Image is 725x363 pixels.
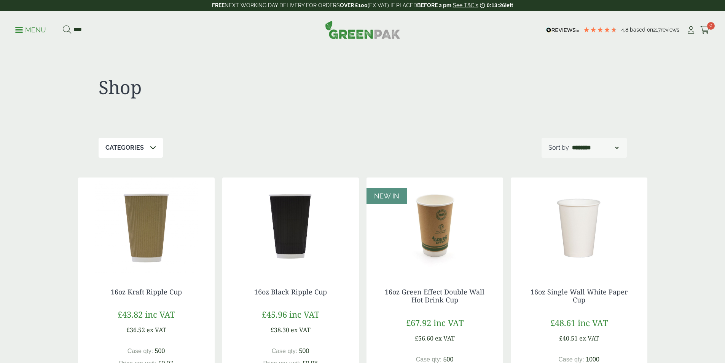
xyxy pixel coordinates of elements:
span: ex VAT [579,334,599,342]
span: 0 [707,22,715,30]
span: £36.52 [126,326,145,334]
img: GreenPak Supplies [325,21,400,39]
a: 0 [700,24,710,36]
span: left [505,2,513,8]
span: 500 [155,348,165,354]
p: Menu [15,26,46,35]
span: inc VAT [578,317,608,328]
span: £40.51 [559,334,578,342]
span: £38.30 [271,326,289,334]
i: My Account [686,26,696,34]
a: See T&C's [453,2,478,8]
h1: Shop [99,76,363,98]
span: £48.61 [550,317,575,328]
select: Shop order [570,143,620,152]
span: £45.96 [262,309,287,320]
span: Case qty: [558,356,584,363]
span: Based on [630,27,653,33]
span: 217 [653,27,661,33]
i: Cart [700,26,710,34]
strong: OVER £100 [340,2,368,8]
img: 16oz Green Effect Double Wall Hot Drink cup [366,178,503,273]
span: 500 [299,348,309,354]
span: Case qty: [127,348,153,354]
span: 4.8 [621,27,630,33]
span: reviews [661,27,679,33]
strong: FREE [212,2,225,8]
div: 4.77 Stars [583,26,617,33]
a: 16oz Single Wall White Paper Cup [531,287,628,305]
span: ex VAT [147,326,166,334]
img: 16oz Black Ripple Cup-0 [222,178,359,273]
span: ex VAT [435,334,455,342]
a: Menu [15,26,46,33]
span: inc VAT [145,309,175,320]
span: ex VAT [291,326,311,334]
img: REVIEWS.io [546,27,579,33]
img: 16oz Kraft c [78,178,215,273]
span: inc VAT [289,309,319,320]
span: 1000 [586,356,599,363]
span: inc VAT [433,317,464,328]
span: 0:13:26 [487,2,505,8]
a: 16oz Kraft Ripple Cup [111,287,182,296]
span: 500 [443,356,454,363]
p: Categories [105,143,144,152]
img: 16oz Single Wall White Paper Cup-0 [511,178,647,273]
a: 16oz Black Ripple Cup [254,287,327,296]
span: £43.82 [118,309,143,320]
span: Case qty: [416,356,442,363]
span: Case qty: [272,348,298,354]
p: Sort by [548,143,569,152]
span: £67.92 [406,317,431,328]
strong: BEFORE 2 pm [417,2,451,8]
a: 16oz Green Effect Double Wall Hot Drink Cup [385,287,484,305]
span: £56.60 [415,334,433,342]
span: NEW IN [374,192,399,200]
